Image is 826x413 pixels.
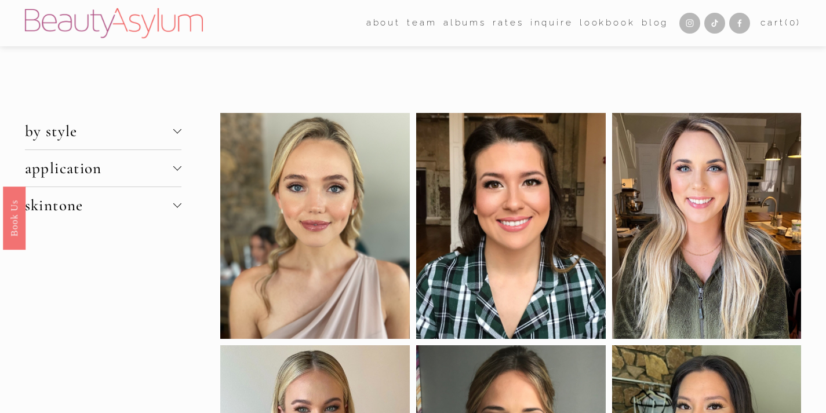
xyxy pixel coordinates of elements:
span: by style [25,122,173,141]
a: folder dropdown [366,14,401,32]
a: Lookbook [580,14,635,32]
button: application [25,150,181,187]
a: Inquire [530,14,573,32]
a: Blog [642,14,668,32]
span: ( ) [785,17,801,28]
span: 0 [789,17,797,28]
a: folder dropdown [407,14,436,32]
span: team [407,15,436,31]
button: skintone [25,187,181,224]
button: by style [25,113,181,149]
a: albums [443,14,486,32]
a: Instagram [679,13,700,34]
a: 0 items in cart [760,15,801,31]
a: Book Us [3,186,26,249]
span: about [366,15,401,31]
a: TikTok [704,13,725,34]
a: Rates [493,14,523,32]
span: skintone [25,196,173,215]
span: application [25,159,173,178]
a: Facebook [729,13,750,34]
img: Beauty Asylum | Bridal Hair &amp; Makeup Charlotte &amp; Atlanta [25,8,203,38]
